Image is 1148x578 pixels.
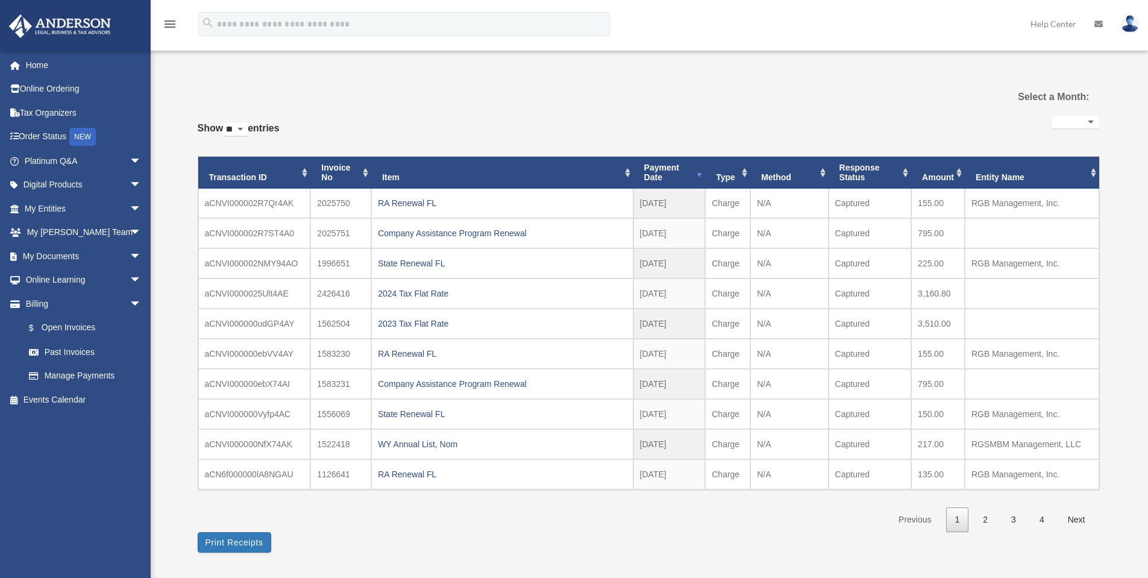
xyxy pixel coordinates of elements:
td: 1583231 [310,369,371,399]
div: 2023 Tax Flat Rate [378,315,626,332]
td: [DATE] [633,369,706,399]
label: Show entries [198,120,280,149]
th: Type: activate to sort column ascending [705,157,750,189]
th: Amount: activate to sort column ascending [911,157,965,189]
a: 2 [974,507,997,532]
a: Tax Organizers [8,101,160,125]
a: Previous [889,507,940,532]
a: My Documentsarrow_drop_down [8,244,160,268]
td: 3,160.80 [911,278,965,309]
td: [DATE] [633,399,706,429]
div: State Renewal FL [378,255,626,272]
td: 150.00 [911,399,965,429]
button: Print Receipts [198,532,271,553]
a: Past Invoices [17,340,154,364]
td: Captured [829,218,912,248]
td: Charge [705,459,750,489]
td: Charge [705,369,750,399]
td: 795.00 [911,218,965,248]
div: WY Annual List, Nom [378,436,626,453]
td: RGB Management, Inc. [965,248,1099,278]
span: arrow_drop_down [130,268,154,293]
td: 135.00 [911,459,965,489]
td: 1126641 [310,459,371,489]
td: aCNVI0000025Ult4AE [198,278,311,309]
td: 217.00 [911,429,965,459]
a: Next [1059,507,1094,532]
span: arrow_drop_down [130,173,154,198]
td: N/A [750,278,828,309]
td: Captured [829,189,912,218]
td: 1556069 [310,399,371,429]
td: Charge [705,278,750,309]
td: Captured [829,459,912,489]
td: 2025751 [310,218,371,248]
td: 1996651 [310,248,371,278]
td: N/A [750,399,828,429]
td: [DATE] [633,248,706,278]
div: RA Renewal FL [378,195,626,212]
td: RGB Management, Inc. [965,459,1099,489]
th: Transaction ID: activate to sort column ascending [198,157,311,189]
td: aCNVI000002R7Qr4AK [198,189,311,218]
a: Manage Payments [17,364,160,388]
td: 3,510.00 [911,309,965,339]
td: [DATE] [633,218,706,248]
a: Online Ordering [8,77,160,101]
td: 1583230 [310,339,371,369]
td: 155.00 [911,189,965,218]
th: Invoice No: activate to sort column ascending [310,157,371,189]
img: Anderson Advisors Platinum Portal [5,14,114,38]
td: aCNVI000002R7ST4A0 [198,218,311,248]
div: 2024 Tax Flat Rate [378,285,626,302]
div: NEW [69,128,96,146]
td: 225.00 [911,248,965,278]
td: N/A [750,218,828,248]
td: Charge [705,309,750,339]
a: 3 [1002,507,1025,532]
td: [DATE] [633,429,706,459]
th: Method: activate to sort column ascending [750,157,828,189]
div: RA Renewal FL [378,466,626,483]
td: aCNVI000002NMY94AO [198,248,311,278]
td: Captured [829,369,912,399]
td: Captured [829,278,912,309]
td: [DATE] [633,459,706,489]
a: Platinum Q&Aarrow_drop_down [8,149,160,173]
td: 155.00 [911,339,965,369]
td: [DATE] [633,339,706,369]
td: aCN6f000000lA8NGAU [198,459,311,489]
td: N/A [750,248,828,278]
span: arrow_drop_down [130,292,154,316]
a: Home [8,53,160,77]
a: Billingarrow_drop_down [8,292,160,316]
a: My Entitiesarrow_drop_down [8,196,160,221]
td: Captured [829,248,912,278]
th: Response Status: activate to sort column ascending [829,157,912,189]
td: Captured [829,399,912,429]
td: Charge [705,399,750,429]
div: RA Renewal FL [378,345,626,362]
th: Item: activate to sort column ascending [371,157,633,189]
td: aCNVI000000udGP4AY [198,309,311,339]
td: N/A [750,459,828,489]
td: aCNVI000000NfX74AK [198,429,311,459]
th: Entity Name: activate to sort column ascending [965,157,1099,189]
td: Charge [705,429,750,459]
td: [DATE] [633,309,706,339]
td: N/A [750,339,828,369]
td: aCNVI000000ebVV4AY [198,339,311,369]
td: N/A [750,369,828,399]
td: N/A [750,429,828,459]
a: My [PERSON_NAME] Teamarrow_drop_down [8,221,160,245]
td: Captured [829,309,912,339]
a: Online Learningarrow_drop_down [8,268,160,292]
a: Order StatusNEW [8,125,160,149]
span: $ [36,321,42,336]
label: Select a Month: [957,89,1089,105]
td: N/A [750,189,828,218]
span: arrow_drop_down [130,196,154,221]
td: Captured [829,429,912,459]
td: 795.00 [911,369,965,399]
td: Charge [705,248,750,278]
